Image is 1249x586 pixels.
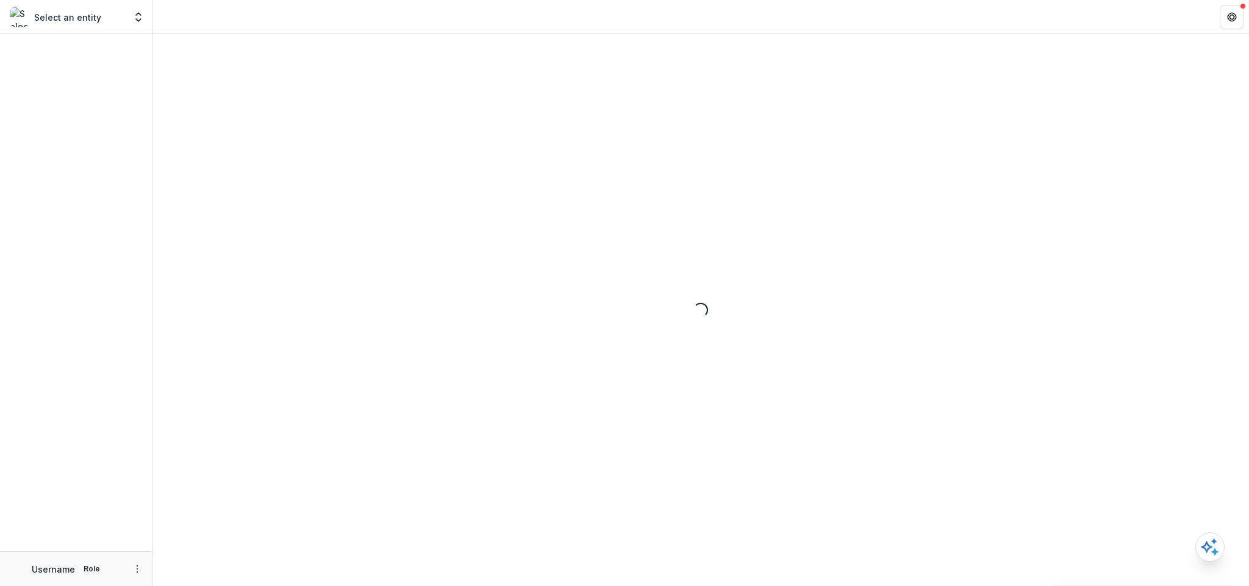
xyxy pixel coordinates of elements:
p: Username [32,563,75,576]
button: Open AI Assistant [1195,532,1225,562]
button: More [130,562,145,576]
img: Select an entity [10,7,29,27]
p: Role [80,563,104,574]
p: Select an entity [34,11,101,24]
button: Open entity switcher [130,5,147,29]
button: Get Help [1220,5,1244,29]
